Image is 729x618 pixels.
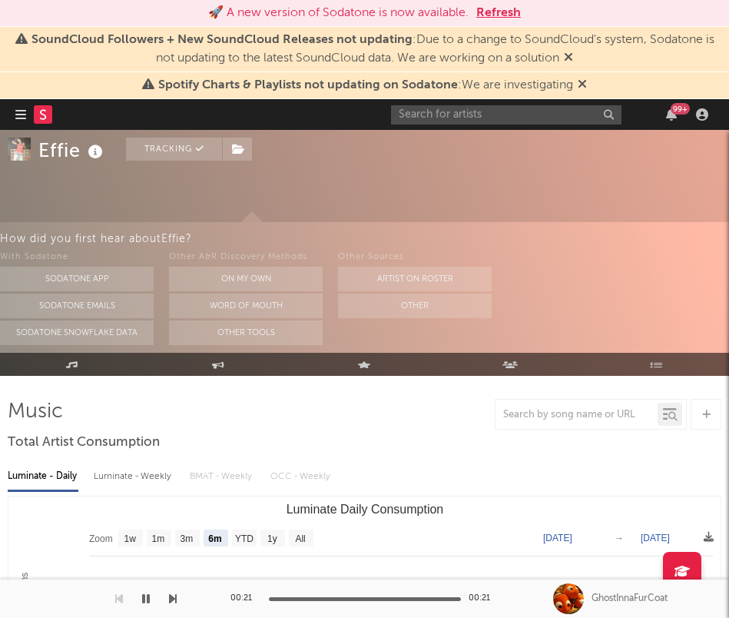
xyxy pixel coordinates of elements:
[666,108,677,121] button: 99+
[495,409,658,421] input: Search by song name or URL
[230,590,261,608] div: 00:21
[126,138,222,161] button: Tracking
[31,34,413,46] span: SoundCloud Followers + New SoundCloud Releases not updating
[8,434,160,452] span: Total Artist Consumption
[641,533,670,543] text: [DATE]
[543,533,572,543] text: [DATE]
[671,103,690,115] div: 99 +
[89,533,113,544] text: Zoom
[235,533,253,544] text: YTD
[158,79,458,91] span: Spotify Charts & Playlists not updating on Sodatone
[208,533,221,544] text: 6m
[591,592,668,606] div: GhostInnaFurCoat
[578,79,587,91] span: Dismiss
[94,463,174,490] div: Luminate - Weekly
[181,533,194,544] text: 3m
[152,533,165,544] text: 1m
[469,590,499,608] div: 00:21
[8,463,78,490] div: Luminate - Daily
[391,105,621,125] input: Search for artists
[124,533,137,544] text: 1w
[564,52,573,65] span: Dismiss
[476,4,521,22] button: Refresh
[31,34,714,65] span: : Due to a change to SoundCloud's system, Sodatone is not updating to the latest SoundCloud data....
[287,503,444,516] text: Luminate Daily Consumption
[295,533,305,544] text: All
[267,533,277,544] text: 1y
[208,4,469,22] div: 🚀 A new version of Sodatone is now available.
[158,79,573,91] span: : We are investigating
[615,533,624,543] text: →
